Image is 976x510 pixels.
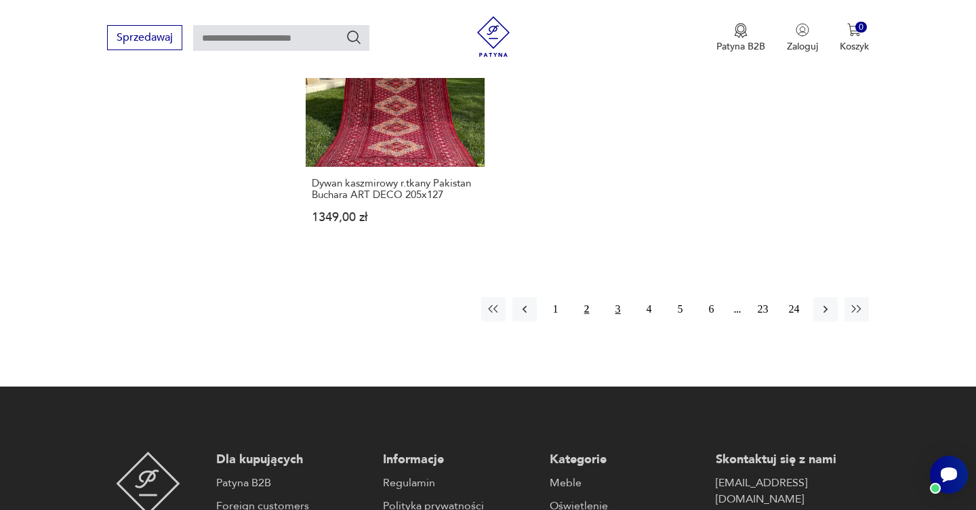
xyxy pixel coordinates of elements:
p: Informacje [383,452,536,468]
button: Zaloguj [787,23,818,53]
a: [EMAIL_ADDRESS][DOMAIN_NAME] [716,475,869,507]
button: 6 [699,297,724,321]
button: 24 [782,297,807,321]
p: Dla kupujących [216,452,369,468]
img: Ikona koszyka [847,23,861,37]
p: Skontaktuj się z nami [716,452,869,468]
p: 1349,00 zł [312,212,478,223]
button: 5 [668,297,693,321]
a: Ikona medaluPatyna B2B [716,23,765,53]
img: Patyna - sklep z meblami i dekoracjami vintage [473,16,514,57]
p: Patyna B2B [716,40,765,53]
button: 0Koszyk [840,23,869,53]
a: Sprzedawaj [107,34,182,43]
p: Zaloguj [787,40,818,53]
iframe: Smartsupp widget button [930,456,968,494]
button: 23 [751,297,775,321]
button: Patyna B2B [716,23,765,53]
a: Patyna B2B [216,475,369,491]
p: Kategorie [550,452,703,468]
div: 0 [855,22,867,33]
button: 1 [544,297,568,321]
h3: Dywan kaszmirowy r.tkany Pakistan Buchara ART DECO 205x127 [312,178,478,201]
button: Szukaj [346,29,362,45]
p: Koszyk [840,40,869,53]
a: Regulamin [383,475,536,491]
button: 2 [575,297,599,321]
img: Ikonka użytkownika [796,23,809,37]
a: Meble [550,475,703,491]
button: 3 [606,297,630,321]
img: Ikona medalu [734,23,748,38]
button: Sprzedawaj [107,25,182,50]
button: 4 [637,297,662,321]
